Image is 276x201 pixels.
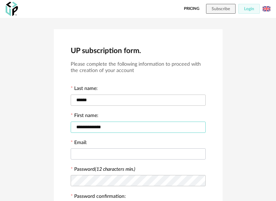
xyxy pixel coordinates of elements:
[184,4,199,14] a: Pricing
[71,46,206,56] h2: UP subscription form.
[71,194,126,200] label: Password confirmation:
[71,140,87,147] label: Email:
[71,61,206,74] h3: Please complete the following information to proceed with the creation of your account
[6,2,18,16] img: OXP
[212,7,230,11] span: Subscribe
[71,86,98,92] label: Last name:
[206,4,236,14] button: Subscribe
[74,167,135,172] label: Password
[263,5,270,13] img: us
[71,113,98,119] label: First name:
[95,167,135,172] i: (12 characters min.)
[244,7,254,11] span: Login
[238,4,260,14] button: Login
